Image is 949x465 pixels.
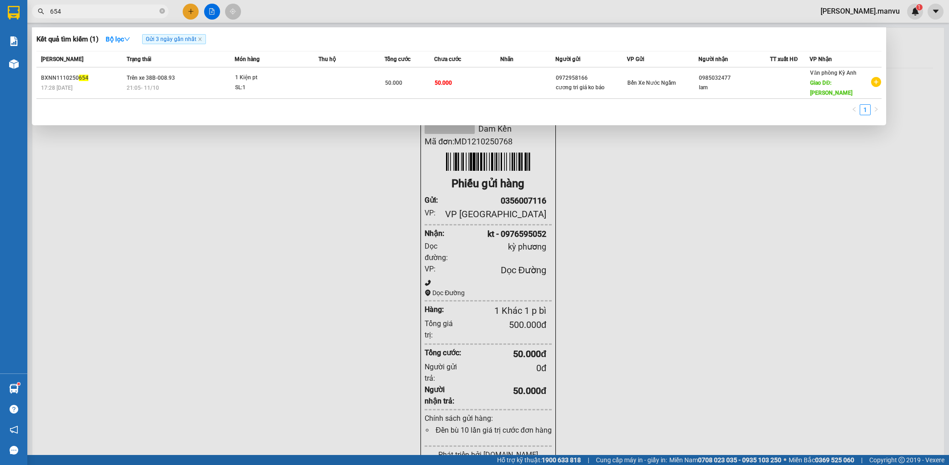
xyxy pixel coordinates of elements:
span: question-circle [10,405,18,414]
button: right [871,104,882,115]
li: Previous Page [849,104,860,115]
span: VP Gửi [627,56,644,62]
span: message [10,446,18,455]
button: Bộ lọcdown [98,32,138,46]
span: close-circle [159,8,165,14]
li: Next Page [871,104,882,115]
img: solution-icon [9,36,19,46]
span: Nhãn [500,56,513,62]
span: [PERSON_NAME] [41,56,83,62]
div: SL: 1 [235,83,303,93]
span: Văn phòng Kỳ Anh [810,70,857,76]
span: left [852,107,857,112]
div: BXNN1110250 [41,73,124,83]
div: cương tri giá ko báo [556,83,626,92]
span: Gửi 3 ngày gần nhất [142,34,206,44]
span: Người gửi [555,56,580,62]
img: logo-vxr [8,6,20,20]
span: Thu hộ [318,56,336,62]
span: Giao DĐ: [PERSON_NAME] [810,80,852,96]
span: 654 [79,75,88,81]
span: Người nhận [698,56,728,62]
span: plus-circle [871,77,881,87]
span: 21:05 - 11/10 [127,85,159,91]
div: 1 Kiện pt [235,73,303,83]
img: warehouse-icon [9,59,19,69]
span: close-circle [159,7,165,16]
span: Chưa cước [434,56,461,62]
span: TT xuất HĐ [770,56,798,62]
span: Món hàng [235,56,260,62]
span: down [124,36,130,42]
sup: 1 [17,383,20,385]
input: Tìm tên, số ĐT hoặc mã đơn [50,6,158,16]
span: search [38,8,44,15]
div: 0972958166 [556,73,626,83]
span: Tổng cước [385,56,410,62]
span: VP Nhận [810,56,832,62]
span: Trên xe 38B-008.93 [127,75,175,81]
img: warehouse-icon [9,384,19,393]
span: 17:28 [DATE] [41,85,72,91]
div: lam [699,83,769,92]
div: 0985032477 [699,73,769,83]
span: notification [10,425,18,434]
span: right [873,107,879,112]
span: 50.000 [435,80,452,86]
span: 50.000 [385,80,402,86]
span: Bến Xe Nước Ngầm [627,80,676,86]
a: 1 [860,105,870,115]
button: left [849,104,860,115]
strong: Bộ lọc [106,36,130,43]
li: 1 [860,104,871,115]
h3: Kết quả tìm kiếm ( 1 ) [36,35,98,44]
span: close [198,37,202,41]
span: Trạng thái [127,56,151,62]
